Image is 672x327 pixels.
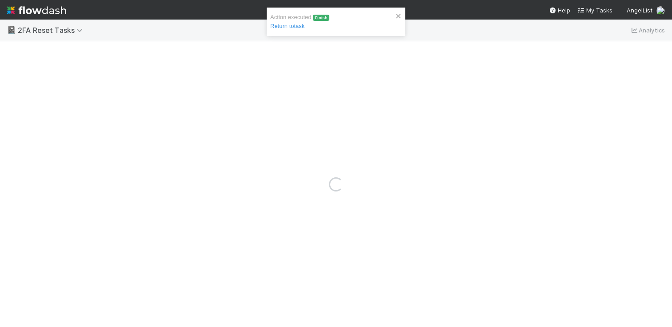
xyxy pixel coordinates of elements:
button: close [396,11,402,20]
div: Help [549,6,570,15]
span: Finish [313,15,329,21]
span: Action executed [270,14,329,29]
a: My Tasks [577,6,612,15]
span: 2FA Reset Tasks [18,26,87,35]
a: Analytics [630,25,665,36]
span: My Tasks [577,7,612,14]
img: logo-inverted-e16ddd16eac7371096b0.svg [7,3,66,18]
img: avatar_a8b9208c-77c1-4b07-b461-d8bc701f972e.png [656,6,665,15]
span: 📓 [7,26,16,34]
span: AngelList [627,7,652,14]
a: Return totask [270,23,304,29]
